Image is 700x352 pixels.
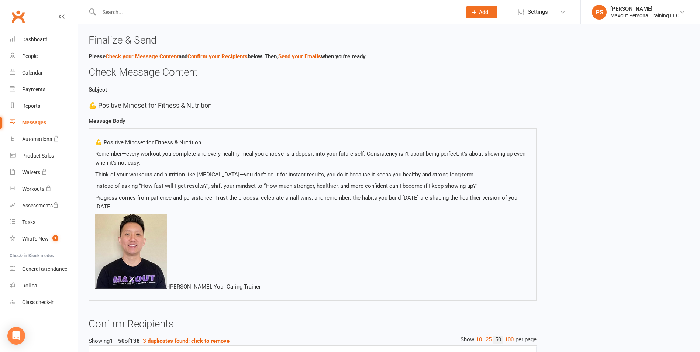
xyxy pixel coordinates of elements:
[493,336,503,344] a: 50
[9,7,27,26] a: Clubworx
[10,181,78,197] a: Workouts
[95,138,530,147] p: 💪 Positive Mindset for Fitness & Nutrition
[7,327,25,345] div: Open Intercom Messenger
[89,35,537,46] h3: Finalize & Send
[610,12,679,19] div: Maxout Personal Training LLC
[474,336,484,344] a: 10
[10,231,78,247] a: What's New1
[89,117,125,125] label: Message Body
[10,294,78,311] a: Class kiosk mode
[95,214,530,291] p: -[PERSON_NAME], Your Caring Trainer
[89,52,537,61] p: Please and below. Then, when you're ready.
[503,336,515,344] a: 100
[10,277,78,294] a: Roll call
[95,182,530,190] p: Instead of asking “How fast will I get results?”, shift your mindset to “How much stronger, healt...
[22,266,67,272] div: General attendance
[10,214,78,231] a: Tasks
[22,236,49,242] div: What's New
[106,53,179,60] a: Check your Message Content
[610,6,679,12] div: [PERSON_NAME]
[479,9,488,15] span: Add
[22,169,40,175] div: Waivers
[95,149,530,167] p: Remember—every workout you complete and every healthy meal you choose is a deposit into your futu...
[89,318,537,330] h3: Confirm Recipients
[22,103,40,109] div: Reports
[10,98,78,114] a: Reports
[22,283,39,289] div: Roll call
[95,193,530,211] p: Progress comes from patience and persistence. Trust the process, celebrate small wins, and rememb...
[130,338,140,344] strong: 138
[89,100,537,111] p: 💪 Positive Mindset for Fitness & Nutrition
[461,336,537,344] div: Show per page
[22,153,54,159] div: Product Sales
[22,136,52,142] div: Automations
[466,6,497,18] button: Add
[95,214,167,289] img: 6c216566-d2a3-48ac-a5b6-2fa6238b28d4.jpg
[89,85,144,94] label: Subject
[528,4,548,20] span: Settings
[89,67,537,78] h3: Check Message Content
[10,131,78,148] a: Automations
[22,203,59,208] div: Assessments
[22,120,46,125] div: Messages
[97,7,456,17] input: Search...
[10,164,78,181] a: Waivers
[95,170,530,179] p: Think of your workouts and nutrition like [MEDICAL_DATA]—you don’t do it for instant results, you...
[143,338,230,344] strong: 3 duplicates found: click to remove
[10,81,78,98] a: Payments
[22,53,38,59] div: People
[22,37,48,42] div: Dashboard
[110,338,125,344] strong: 1 - 50
[484,336,493,344] a: 25
[22,219,35,225] div: Tasks
[10,31,78,48] a: Dashboard
[22,299,55,305] div: Class check-in
[187,53,248,60] a: Confirm your Recipients
[22,86,45,92] div: Payments
[10,65,78,81] a: Calendar
[278,53,321,60] a: Send your Emails
[592,5,607,20] div: PS
[22,186,44,192] div: Workouts
[10,148,78,164] a: Product Sales
[22,70,43,76] div: Calendar
[89,337,537,346] div: Showing of
[10,197,78,214] a: Assessments
[52,235,58,241] span: 1
[143,337,230,345] button: 3 duplicates found: click to remove
[10,48,78,65] a: People
[10,261,78,277] a: General attendance kiosk mode
[10,114,78,131] a: Messages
